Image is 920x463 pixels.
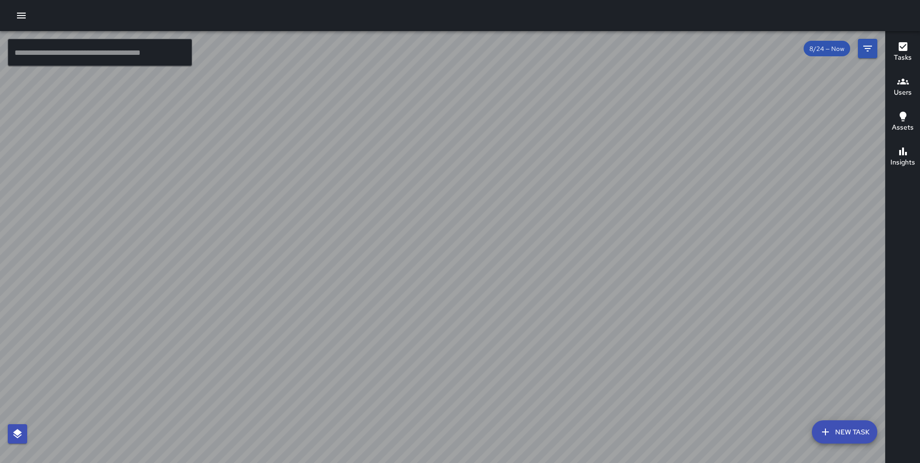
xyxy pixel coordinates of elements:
[886,35,920,70] button: Tasks
[886,70,920,105] button: Users
[890,157,915,168] h6: Insights
[812,420,877,444] button: New Task
[858,39,877,58] button: Filters
[804,45,850,53] span: 8/24 — Now
[886,140,920,175] button: Insights
[894,52,912,63] h6: Tasks
[892,122,914,133] h6: Assets
[894,87,912,98] h6: Users
[886,105,920,140] button: Assets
